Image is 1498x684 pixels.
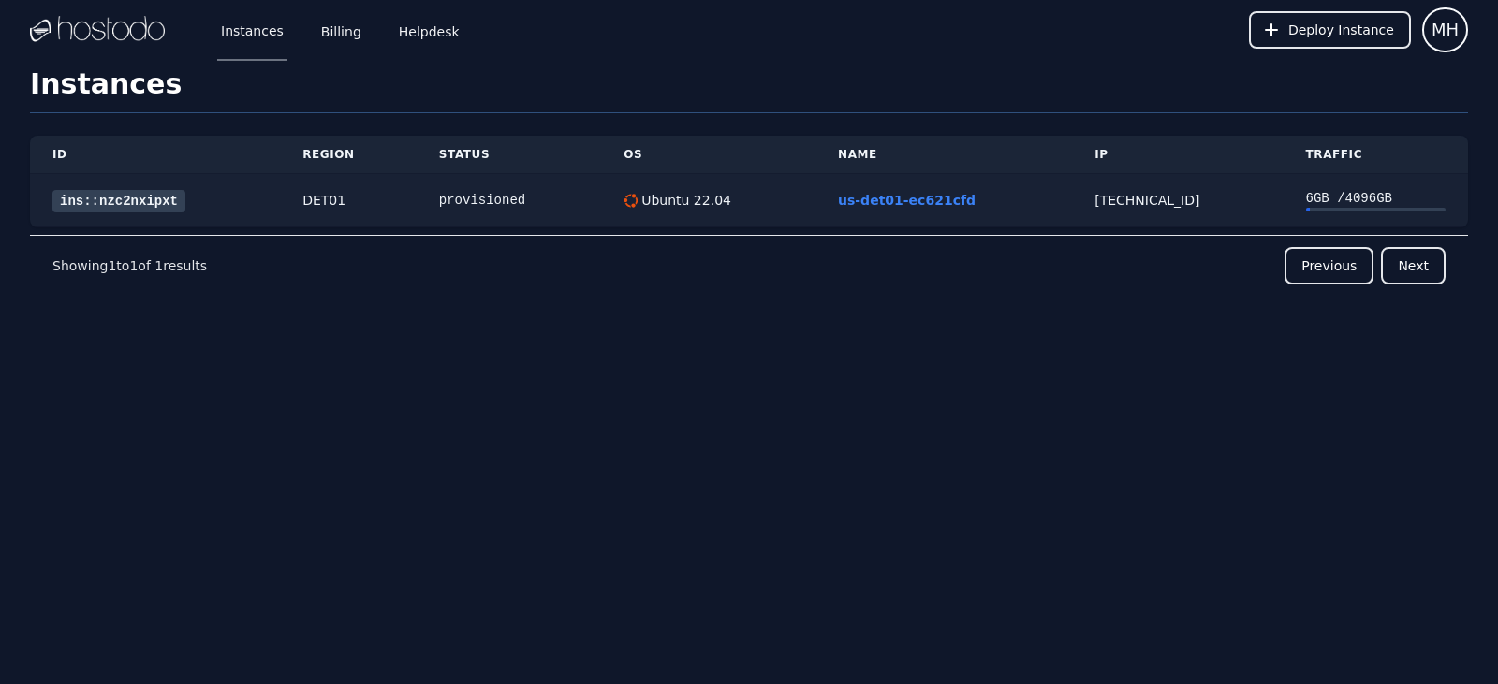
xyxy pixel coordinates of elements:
[601,136,815,174] th: OS
[30,16,165,44] img: Logo
[30,136,280,174] th: ID
[108,258,116,273] span: 1
[280,136,417,174] th: Region
[1422,7,1468,52] button: User menu
[1432,17,1459,43] span: MH
[1094,191,1260,210] div: [TECHNICAL_ID]
[1306,189,1446,208] div: 6 GB / 4096 GB
[129,258,138,273] span: 1
[154,258,163,273] span: 1
[838,193,976,208] a: us-det01-ec621cfd
[1381,247,1446,284] button: Next
[1284,136,1468,174] th: Traffic
[302,191,394,210] div: DET01
[52,190,185,212] a: ins::nzc2nxipxt
[30,235,1468,296] nav: Pagination
[624,194,638,208] img: Ubuntu 22.04
[1288,21,1394,39] span: Deploy Instance
[815,136,1072,174] th: Name
[417,136,601,174] th: Status
[1249,11,1411,49] button: Deploy Instance
[439,191,579,210] div: provisioned
[30,67,1468,113] h1: Instances
[52,256,207,275] p: Showing to of results
[1072,136,1283,174] th: IP
[638,191,731,210] div: Ubuntu 22.04
[1285,247,1373,284] button: Previous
